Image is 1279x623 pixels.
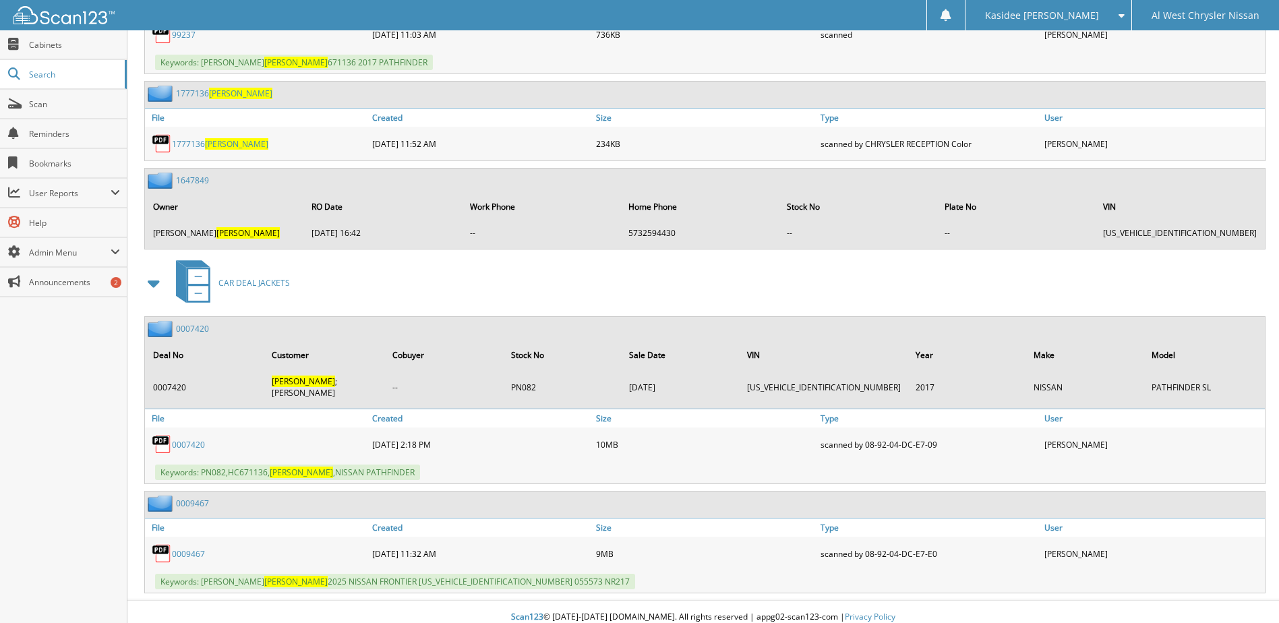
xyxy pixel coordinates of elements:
[1041,21,1265,48] div: [PERSON_NAME]
[817,540,1041,567] div: scanned by 08-92-04-DC-E7-E0
[1041,409,1265,427] a: User
[369,109,593,127] a: Created
[1027,341,1143,369] th: Make
[152,133,172,154] img: PDF.png
[622,370,739,404] td: [DATE]
[369,540,593,567] div: [DATE] 11:32 AM
[463,222,620,244] td: --
[1096,222,1263,244] td: [US_VEHICLE_IDENTIFICATION_NUMBER]
[985,11,1099,20] span: Kasidee [PERSON_NAME]
[176,175,209,186] a: 1647849
[938,222,1095,244] td: --
[148,320,176,337] img: folder2.png
[270,467,333,478] span: [PERSON_NAME]
[305,222,462,244] td: [DATE] 16:42
[155,55,433,70] span: Keywords: [PERSON_NAME] 671136 2017 PATHFINDER
[622,222,779,244] td: 5732594430
[817,431,1041,458] div: scanned by 08-92-04-DC-E7-09
[176,323,209,334] a: 0007420
[593,431,816,458] div: 10MB
[1152,11,1259,20] span: Al West Chrysler Nissan
[369,409,593,427] a: Created
[1041,540,1265,567] div: [PERSON_NAME]
[622,193,779,220] th: Home Phone
[1096,193,1263,220] th: VIN
[155,465,420,480] span: Keywords: PN082,HC671136, ,NISSAN PATHFINDER
[152,24,172,44] img: PDF.png
[148,495,176,512] img: folder2.png
[29,187,111,199] span: User Reports
[845,611,895,622] a: Privacy Policy
[13,6,115,24] img: scan123-logo-white.svg
[622,341,739,369] th: Sale Date
[386,370,503,404] td: --
[369,518,593,537] a: Created
[264,57,328,68] span: [PERSON_NAME]
[29,69,118,80] span: Search
[155,574,635,589] span: Keywords: [PERSON_NAME] 2025 NISSAN FRONTIER [US_VEHICLE_IDENTIFICATION_NUMBER] 055573 NR217
[111,277,121,288] div: 2
[780,193,937,220] th: Stock No
[817,518,1041,537] a: Type
[172,548,205,560] a: 0009467
[780,222,937,244] td: --
[593,21,816,48] div: 736KB
[740,341,908,369] th: VIN
[1041,130,1265,157] div: [PERSON_NAME]
[817,109,1041,127] a: Type
[172,439,205,450] a: 0007420
[593,109,816,127] a: Size
[148,85,176,102] img: folder2.png
[1145,370,1263,404] td: PATHFINDER SL
[148,172,176,189] img: folder2.png
[1027,370,1143,404] td: NISSAN
[511,611,543,622] span: Scan123
[152,543,172,564] img: PDF.png
[909,341,1025,369] th: Year
[218,277,290,289] span: CAR DEAL JACKETS
[29,158,120,169] span: Bookmarks
[272,376,335,387] span: [PERSON_NAME]
[146,370,264,404] td: 0007420
[146,222,303,244] td: [PERSON_NAME]
[1145,341,1263,369] th: Model
[1212,558,1279,623] iframe: Chat Widget
[209,88,272,99] span: [PERSON_NAME]
[504,370,621,404] td: PN082
[817,130,1041,157] div: scanned by CHRYSLER RECEPTION Color
[29,128,120,140] span: Reminders
[176,88,272,99] a: 1777136[PERSON_NAME]
[593,540,816,567] div: 9MB
[369,21,593,48] div: [DATE] 11:03 AM
[593,130,816,157] div: 234KB
[176,498,209,509] a: 0009467
[29,98,120,110] span: Scan
[369,130,593,157] div: [DATE] 11:52 AM
[817,409,1041,427] a: Type
[1041,109,1265,127] a: User
[172,138,268,150] a: 1777136[PERSON_NAME]
[168,256,290,309] a: CAR DEAL JACKETS
[1041,431,1265,458] div: [PERSON_NAME]
[740,370,908,404] td: [US_VEHICLE_IDENTIFICATION_NUMBER]
[369,431,593,458] div: [DATE] 2:18 PM
[205,138,268,150] span: [PERSON_NAME]
[265,341,384,369] th: Customer
[938,193,1095,220] th: Plate No
[504,341,621,369] th: Stock No
[909,370,1025,404] td: 2017
[305,193,462,220] th: RO Date
[29,276,120,288] span: Announcements
[386,341,503,369] th: Cobuyer
[817,21,1041,48] div: scanned
[172,29,196,40] a: 99237
[146,341,264,369] th: Deal No
[216,227,280,239] span: [PERSON_NAME]
[152,434,172,454] img: PDF.png
[145,109,369,127] a: File
[264,576,328,587] span: [PERSON_NAME]
[463,193,620,220] th: Work Phone
[29,39,120,51] span: Cabinets
[29,247,111,258] span: Admin Menu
